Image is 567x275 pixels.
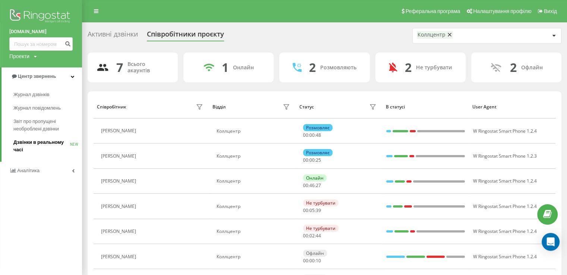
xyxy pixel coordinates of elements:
[316,257,321,264] span: 10
[101,128,138,133] div: [PERSON_NAME]
[17,168,40,173] span: Аналiтика
[217,254,292,259] div: Коллцентр
[13,91,49,98] span: Журнал дзвінків
[1,67,82,85] a: Центр звернень
[233,64,254,71] div: Онлайн
[13,101,82,115] a: Журнал повідомлень
[13,139,70,154] span: Дзвінки в реальному часі
[473,203,537,209] span: W Ringostat Smart Phone 1.2.4
[473,153,537,159] span: W Ringostat Smart Phone 1.2.3
[309,157,315,163] span: 00
[97,104,126,110] div: Співробітник
[303,199,338,206] div: Не турбувати
[303,182,308,189] span: 00
[473,8,531,14] span: Налаштування профілю
[303,149,333,156] div: Розмовляє
[405,60,412,75] div: 2
[473,178,537,184] span: W Ringostat Smart Phone 1.2.4
[303,250,327,257] div: Офлайн
[473,253,537,260] span: W Ringostat Smart Phone 1.2.4
[303,183,321,188] div: : :
[299,104,314,110] div: Статус
[18,73,56,79] span: Центр звернень
[309,132,315,138] span: 00
[309,257,315,264] span: 00
[416,64,452,71] div: Не турбувати
[303,208,321,213] div: : :
[13,136,82,157] a: Дзвінки в реальному часіNEW
[9,7,73,26] img: Ringostat logo
[320,64,356,71] div: Розмовляють
[303,233,308,239] span: 00
[101,204,138,209] div: [PERSON_NAME]
[13,118,78,133] span: Звіт про пропущені необроблені дзвінки
[542,233,560,251] div: Open Intercom Messenger
[386,104,465,110] div: В статусі
[303,132,308,138] span: 00
[13,115,82,136] a: Звіт про пропущені необроблені дзвінки
[473,128,537,134] span: W Ringostat Smart Phone 1.2.4
[101,178,138,184] div: [PERSON_NAME]
[127,61,169,74] div: Всього акаунтів
[303,157,308,163] span: 00
[101,229,138,234] div: [PERSON_NAME]
[303,258,321,263] div: : :
[309,233,315,239] span: 02
[316,132,321,138] span: 48
[510,60,516,75] div: 2
[13,88,82,101] a: Журнал дзвінків
[303,158,321,163] div: : :
[217,178,292,184] div: Коллцентр
[309,60,316,75] div: 2
[303,207,308,214] span: 00
[473,228,537,234] span: W Ringostat Smart Phone 1.2.4
[316,157,321,163] span: 25
[13,104,61,112] span: Журнал повідомлень
[303,257,308,264] span: 00
[472,104,552,110] div: User Agent
[303,124,333,131] div: Розмовляє
[303,225,338,232] div: Не турбувати
[309,207,315,214] span: 05
[303,174,327,181] div: Онлайн
[309,182,315,189] span: 46
[303,233,321,238] div: : :
[222,60,229,75] div: 1
[116,60,123,75] div: 7
[316,233,321,239] span: 44
[418,32,445,38] div: Коллцентр
[212,104,226,110] div: Відділ
[316,207,321,214] span: 39
[217,129,292,134] div: Коллцентр
[217,154,292,159] div: Коллцентр
[9,28,73,35] a: [DOMAIN_NAME]
[217,204,292,209] div: Коллцентр
[406,8,460,14] span: Реферальна програма
[147,30,224,42] div: Співробітники проєкту
[88,30,138,42] div: Активні дзвінки
[9,53,29,60] div: Проекти
[316,182,321,189] span: 27
[544,8,557,14] span: Вихід
[303,133,321,138] div: : :
[101,254,138,259] div: [PERSON_NAME]
[9,37,73,51] input: Пошук за номером
[217,229,292,234] div: Коллцентр
[101,154,138,159] div: [PERSON_NAME]
[521,64,542,71] div: Офлайн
